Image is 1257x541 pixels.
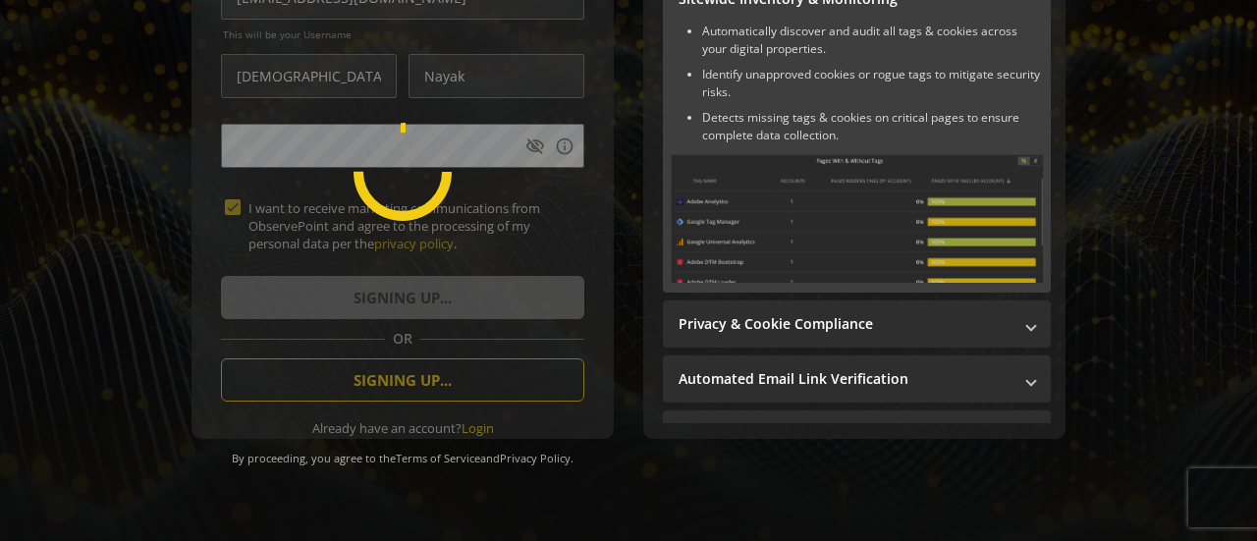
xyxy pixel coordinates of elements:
[702,109,1043,144] li: Detects missing tags & cookies on critical pages to ensure complete data collection.
[396,451,480,465] a: Terms of Service
[679,369,1011,389] mat-panel-title: Automated Email Link Verification
[663,23,1051,293] div: Sitewide Inventory & Monitoring
[702,23,1043,58] li: Automatically discover and audit all tags & cookies across your digital properties.
[663,300,1051,348] mat-expansion-panel-header: Privacy & Cookie Compliance
[221,438,584,465] div: By proceeding, you agree to the and .
[500,451,571,465] a: Privacy Policy
[702,66,1043,101] li: Identify unapproved cookies or rogue tags to mitigate security risks.
[663,410,1051,458] mat-expansion-panel-header: Performance Monitoring with Web Vitals
[679,314,1011,334] mat-panel-title: Privacy & Cookie Compliance
[663,355,1051,403] mat-expansion-panel-header: Automated Email Link Verification
[671,154,1043,283] img: Sitewide Inventory & Monitoring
